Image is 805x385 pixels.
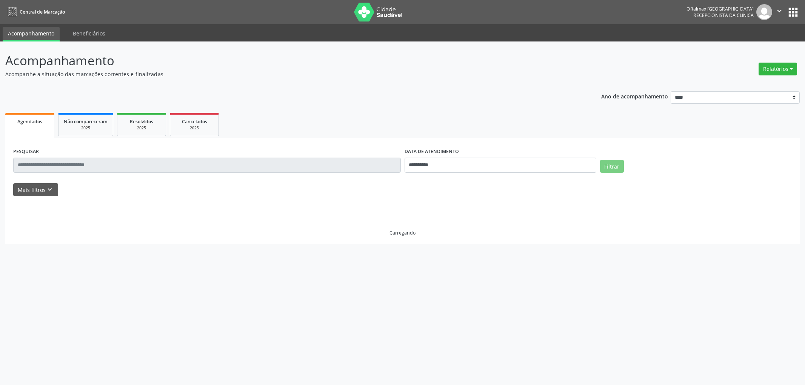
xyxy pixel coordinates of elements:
[756,4,772,20] img: img
[601,91,668,101] p: Ano de acompanhamento
[182,118,207,125] span: Cancelados
[130,118,153,125] span: Resolvidos
[123,125,160,131] div: 2025
[68,27,111,40] a: Beneficiários
[775,7,783,15] i: 
[787,6,800,19] button: apps
[46,186,54,194] i: keyboard_arrow_down
[405,146,459,158] label: DATA DE ATENDIMENTO
[686,6,754,12] div: Oftalmax [GEOGRAPHIC_DATA]
[3,27,60,41] a: Acompanhamento
[64,125,108,131] div: 2025
[13,146,39,158] label: PESQUISAR
[5,51,562,70] p: Acompanhamento
[759,63,797,75] button: Relatórios
[64,118,108,125] span: Não compareceram
[5,70,562,78] p: Acompanhe a situação das marcações correntes e finalizadas
[5,6,65,18] a: Central de Marcação
[17,118,42,125] span: Agendados
[693,12,754,18] span: Recepcionista da clínica
[20,9,65,15] span: Central de Marcação
[389,230,416,236] div: Carregando
[600,160,624,173] button: Filtrar
[13,183,58,196] button: Mais filtroskeyboard_arrow_down
[772,4,787,20] button: 
[175,125,213,131] div: 2025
